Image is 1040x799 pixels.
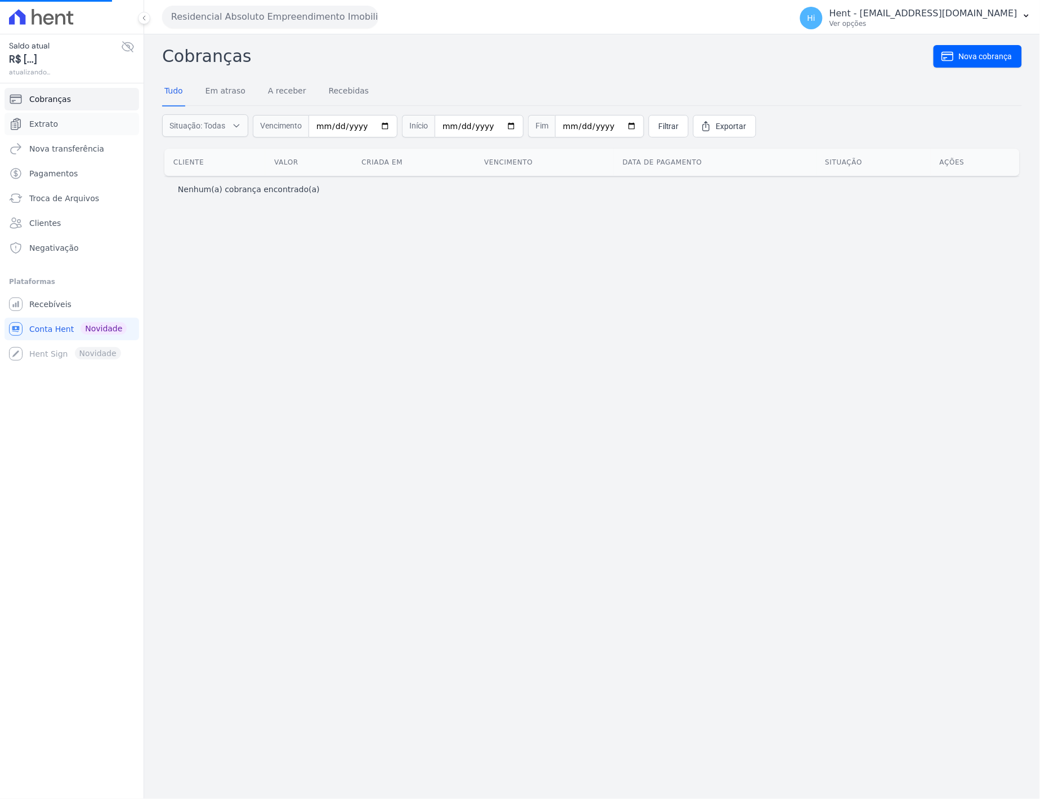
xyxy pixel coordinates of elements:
[5,318,139,340] a: Conta Hent Novidade
[29,94,71,105] span: Cobranças
[253,115,309,137] span: Vencimento
[265,149,352,176] th: Valor
[162,77,185,106] a: Tudo
[5,137,139,160] a: Nova transferência
[9,88,135,365] nav: Sidebar
[716,121,747,132] span: Exportar
[327,77,372,106] a: Recebidas
[5,237,139,259] a: Negativação
[816,149,931,176] th: Situação
[9,40,121,52] span: Saldo atual
[162,6,378,28] button: Residencial Absoluto Empreendimento Imobiliario SPE LTDA
[29,242,79,254] span: Negativação
[29,168,78,179] span: Pagamentos
[931,149,1020,176] th: Ações
[178,184,320,195] p: Nenhum(a) cobrança encontrado(a)
[29,323,74,335] span: Conta Hent
[791,2,1040,34] button: Hi Hent - [EMAIL_ADDRESS][DOMAIN_NAME] Ver opções
[693,115,756,137] a: Exportar
[5,293,139,316] a: Recebíveis
[658,121,679,132] span: Filtrar
[475,149,614,176] th: Vencimento
[29,193,99,204] span: Troca de Arquivos
[5,88,139,110] a: Cobranças
[203,77,248,106] a: Em atraso
[169,120,225,131] span: Situação: Todas
[959,51,1012,62] span: Nova cobrança
[402,115,435,137] span: Início
[829,19,1017,28] p: Ver opções
[5,187,139,210] a: Troca de Arquivos
[807,14,815,22] span: Hi
[29,217,61,229] span: Clientes
[5,212,139,234] a: Clientes
[29,143,104,154] span: Nova transferência
[829,8,1017,19] p: Hent - [EMAIL_ADDRESS][DOMAIN_NAME]
[649,115,689,137] a: Filtrar
[9,275,135,288] div: Plataformas
[29,118,58,130] span: Extrato
[162,114,248,137] button: Situação: Todas
[164,149,265,176] th: Cliente
[528,115,555,137] span: Fim
[162,43,934,69] h2: Cobranças
[81,322,127,335] span: Novidade
[614,149,816,176] th: Data de pagamento
[9,52,121,67] span: R$ [...]
[9,67,121,77] span: atualizando...
[934,45,1022,68] a: Nova cobrança
[266,77,309,106] a: A receber
[29,299,72,310] span: Recebíveis
[352,149,475,176] th: Criada em
[5,113,139,135] a: Extrato
[5,162,139,185] a: Pagamentos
